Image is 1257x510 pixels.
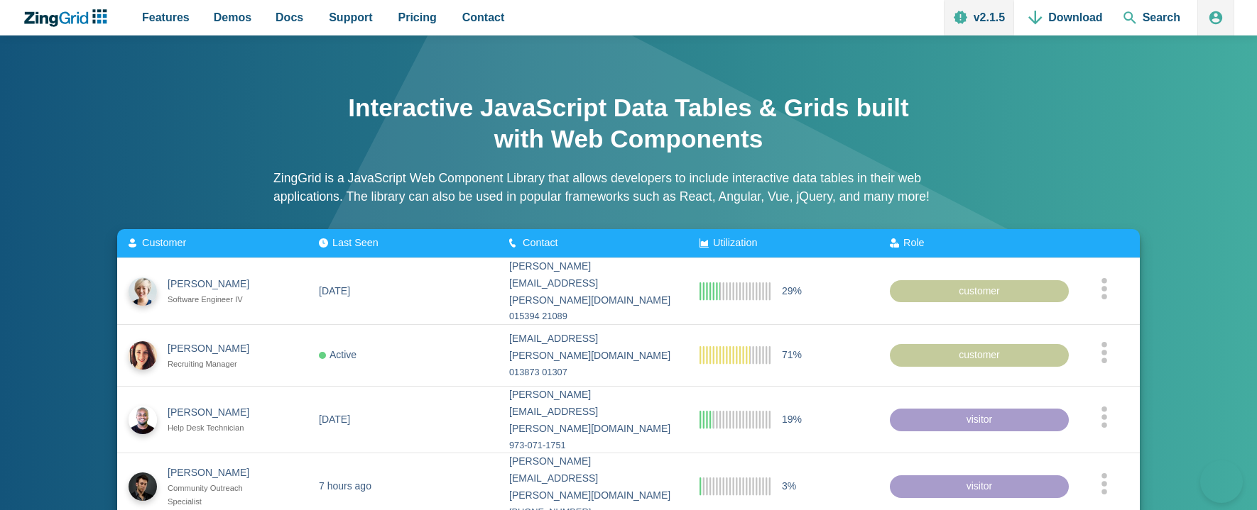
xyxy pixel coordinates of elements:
span: 19% [782,411,802,428]
span: 29% [782,282,802,299]
div: Active [319,347,357,364]
div: [PERSON_NAME] [168,465,262,482]
span: 3% [782,478,796,495]
div: 015394 21089 [509,309,677,324]
div: Software Engineer IV [168,293,262,306]
div: 973-071-1751 [509,437,677,453]
div: [PERSON_NAME][EMAIL_ADDRESS][PERSON_NAME][DOMAIN_NAME] [509,453,677,504]
div: [DATE] [319,282,350,299]
span: Role [903,237,925,248]
div: [PERSON_NAME][EMAIL_ADDRESS][PERSON_NAME][DOMAIN_NAME] [509,258,677,309]
span: Contact [462,8,505,27]
div: visitor [890,475,1069,498]
span: Utilization [713,237,757,248]
span: Features [142,8,190,27]
div: [EMAIL_ADDRESS][PERSON_NAME][DOMAIN_NAME] [509,331,677,365]
span: Support [329,8,372,27]
span: Pricing [398,8,437,27]
div: 013873 01307 [509,365,677,380]
iframe: Toggle Customer Support [1200,460,1243,503]
a: ZingChart Logo. Click to return to the homepage [23,9,114,27]
div: customer [890,279,1069,302]
span: Docs [276,8,303,27]
span: 71% [782,347,802,364]
div: Community Outreach Specialist [168,481,262,508]
div: [PERSON_NAME] [168,340,262,357]
span: Demos [214,8,251,27]
div: Help Desk Technician [168,421,262,435]
div: [PERSON_NAME][EMAIL_ADDRESS][PERSON_NAME][DOMAIN_NAME] [509,387,677,437]
div: Recruiting Manager [168,357,262,370]
h1: Interactive JavaScript Data Tables & Grids built with Web Components [344,92,913,155]
div: [DATE] [319,411,350,428]
span: Last Seen [332,237,379,248]
div: visitor [890,409,1069,431]
span: Customer [142,237,186,248]
div: customer [890,344,1069,367]
p: ZingGrid is a JavaScript Web Component Library that allows developers to include interactive data... [273,169,984,206]
div: [PERSON_NAME] [168,404,262,421]
div: [PERSON_NAME] [168,276,262,293]
span: Contact [523,237,558,248]
div: 7 hours ago [319,478,371,495]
